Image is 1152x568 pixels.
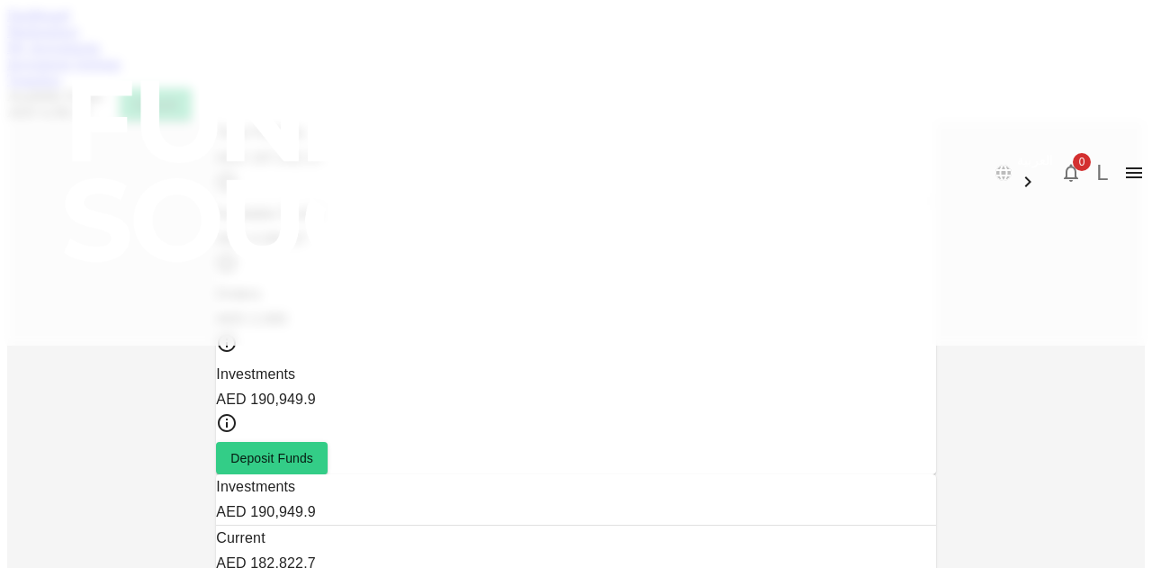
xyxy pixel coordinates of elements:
span: العربية [1017,153,1053,167]
div: AED 190,949.9 [216,387,935,412]
button: L [1089,159,1116,186]
span: 0 [1073,153,1091,171]
span: Investments [216,479,295,494]
button: 0 [1053,155,1089,191]
span: Investments [216,366,295,382]
div: AED 190,949.9 [216,500,935,525]
button: Deposit Funds [216,442,328,474]
span: Current [216,530,265,545]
